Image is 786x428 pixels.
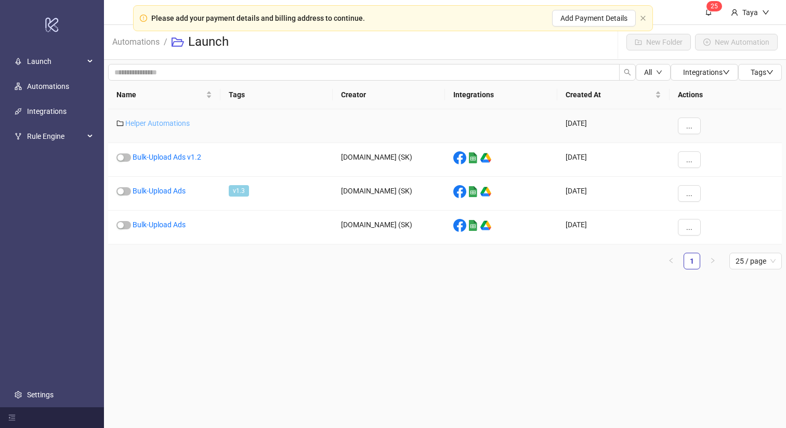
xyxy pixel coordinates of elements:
[333,177,445,211] div: [DOMAIN_NAME] (SK)
[729,253,782,269] div: Page Size
[560,14,627,22] span: Add Payment Details
[705,8,712,16] span: bell
[766,69,774,76] span: down
[684,253,700,269] a: 1
[108,81,220,109] th: Name
[557,109,670,143] div: [DATE]
[663,253,679,269] button: left
[557,211,670,244] div: [DATE]
[704,253,721,269] button: right
[736,253,776,269] span: 25 / page
[686,223,692,231] span: ...
[116,120,124,127] span: folder
[188,34,229,50] h3: Launch
[172,36,184,48] span: folder-open
[445,81,557,109] th: Integrations
[27,126,84,147] span: Rule Engine
[711,3,714,10] span: 2
[133,221,186,229] a: Bulk-Upload Ads
[133,153,201,161] a: Bulk-Upload Ads v1.2
[636,64,671,81] button: Alldown
[706,1,722,11] sup: 25
[762,9,769,16] span: down
[164,25,167,59] li: /
[751,68,774,76] span: Tags
[731,9,738,16] span: user
[670,81,782,109] th: Actions
[133,187,186,195] a: Bulk-Upload Ads
[738,7,762,18] div: Taya
[125,119,190,127] a: Helper Automations
[557,177,670,211] div: [DATE]
[27,107,67,115] a: Integrations
[566,89,653,100] span: Created At
[8,414,16,421] span: menu-fold
[27,51,84,72] span: Launch
[656,69,662,75] span: down
[220,81,333,109] th: Tags
[27,391,54,399] a: Settings
[333,211,445,244] div: [DOMAIN_NAME] (SK)
[671,64,738,81] button: Integrationsdown
[640,15,646,22] button: close
[678,118,701,134] button: ...
[704,253,721,269] li: Next Page
[695,34,778,50] button: New Automation
[678,185,701,202] button: ...
[15,58,22,65] span: rocket
[624,69,631,76] span: search
[110,35,162,47] a: Automations
[663,253,679,269] li: Previous Page
[723,69,730,76] span: down
[668,257,674,264] span: left
[678,219,701,236] button: ...
[557,143,670,177] div: [DATE]
[644,68,652,76] span: All
[333,143,445,177] div: [DOMAIN_NAME] (SK)
[686,155,692,164] span: ...
[686,122,692,130] span: ...
[27,82,69,90] a: Automations
[552,10,636,27] button: Add Payment Details
[738,64,782,81] button: Tagsdown
[710,257,716,264] span: right
[678,151,701,168] button: ...
[683,68,730,76] span: Integrations
[714,3,718,10] span: 5
[229,185,249,197] span: v1.3
[686,189,692,198] span: ...
[116,89,204,100] span: Name
[140,15,147,22] span: exclamation-circle
[626,34,691,50] button: New Folder
[333,81,445,109] th: Creator
[151,12,365,24] div: Please add your payment details and billing address to continue.
[15,133,22,140] span: fork
[640,15,646,21] span: close
[557,81,670,109] th: Created At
